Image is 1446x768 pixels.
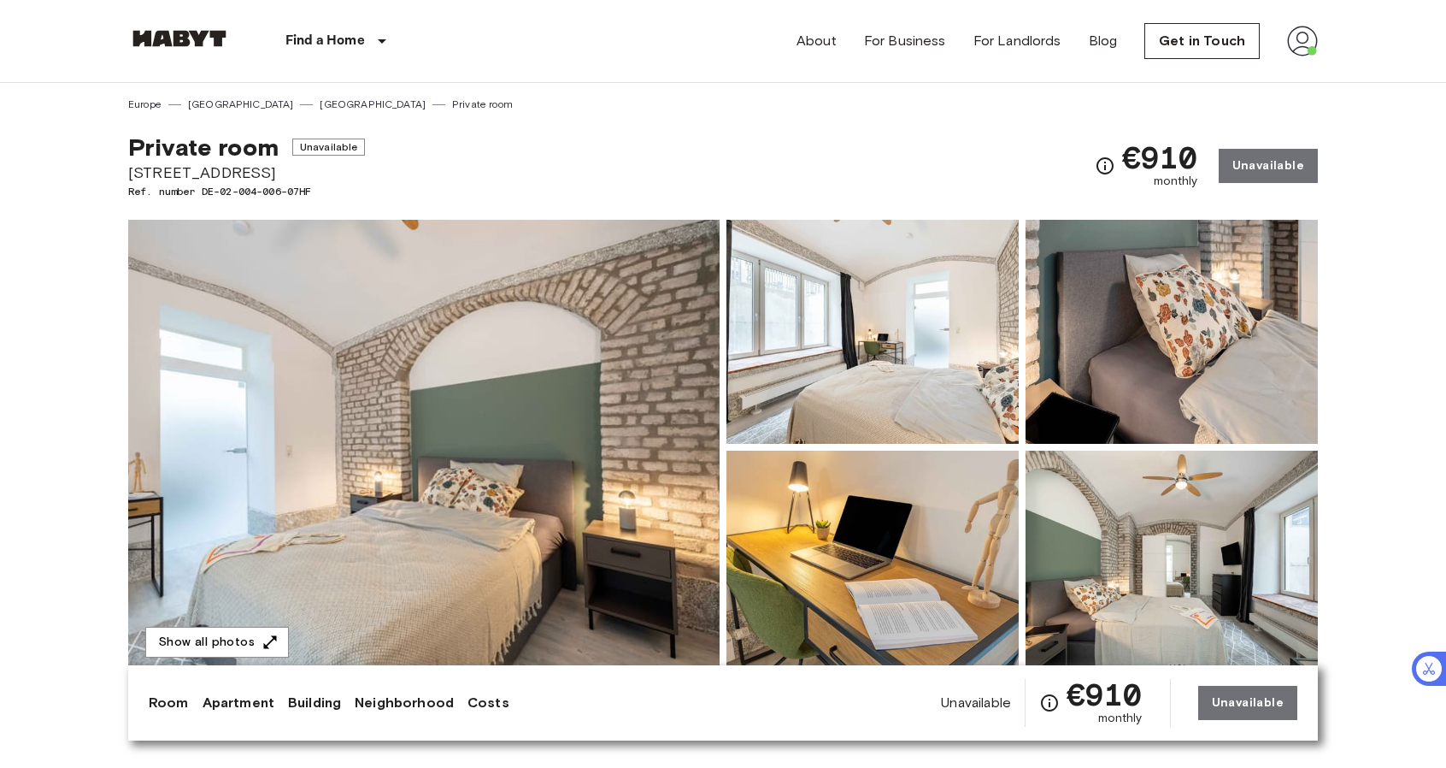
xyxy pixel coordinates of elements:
[1287,26,1318,56] img: avatar
[1026,451,1318,675] img: Picture of unit DE-02-004-006-07HF
[128,184,365,199] span: Ref. number DE-02-004-006-07HF
[941,694,1011,712] span: Unavailable
[149,693,189,713] a: Room
[452,97,513,112] a: Private room
[726,220,1019,444] img: Picture of unit DE-02-004-006-07HF
[292,139,366,156] span: Unavailable
[128,162,365,184] span: [STREET_ADDRESS]
[1039,693,1060,713] svg: Check cost overview for full price breakdown. Please note that discounts apply to new joiners onl...
[145,627,289,659] button: Show all photos
[355,693,454,713] a: Neighborhood
[1098,710,1143,727] span: monthly
[1095,156,1115,176] svg: Check cost overview for full price breakdown. Please note that discounts apply to new joiners onl...
[128,30,231,47] img: Habyt
[1154,173,1198,190] span: monthly
[726,451,1019,675] img: Picture of unit DE-02-004-006-07HF
[188,97,294,112] a: [GEOGRAPHIC_DATA]
[203,693,274,713] a: Apartment
[1067,679,1143,710] span: €910
[1089,31,1118,51] a: Blog
[128,133,279,162] span: Private room
[128,220,720,675] img: Marketing picture of unit DE-02-004-006-07HF
[796,31,837,51] a: About
[128,97,162,112] a: Europe
[320,97,426,112] a: [GEOGRAPHIC_DATA]
[1026,220,1318,444] img: Picture of unit DE-02-004-006-07HF
[467,693,509,713] a: Costs
[1122,142,1198,173] span: €910
[864,31,946,51] a: For Business
[288,693,341,713] a: Building
[285,31,365,51] p: Find a Home
[973,31,1061,51] a: For Landlords
[1144,23,1260,59] a: Get in Touch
